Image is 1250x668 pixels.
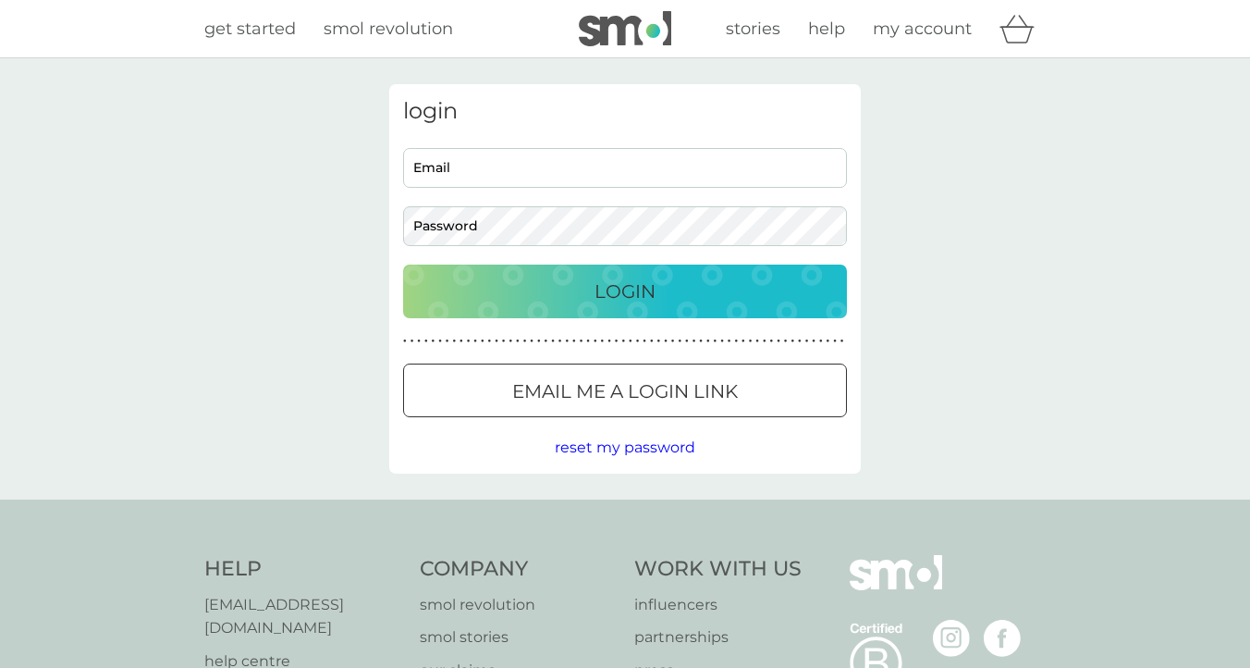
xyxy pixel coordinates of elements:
p: ● [481,337,484,346]
p: ● [827,337,830,346]
span: reset my password [555,439,695,456]
p: ● [473,337,477,346]
a: smol revolution [324,16,453,43]
p: ● [516,337,520,346]
p: ● [636,337,640,346]
p: ● [819,337,823,346]
p: ● [770,337,774,346]
a: partnerships [634,625,802,649]
button: reset my password [555,436,695,460]
p: ● [833,337,837,346]
span: smol revolution [324,19,453,39]
button: Login [403,265,847,318]
p: ● [446,337,449,346]
p: ● [812,337,815,346]
p: ● [685,337,689,346]
p: ● [467,337,471,346]
p: ● [720,337,724,346]
p: ● [664,337,668,346]
img: smol [850,555,942,618]
p: ● [530,337,533,346]
a: stories [726,16,780,43]
p: ● [678,337,681,346]
p: ● [551,337,555,346]
span: help [808,19,845,39]
a: my account [873,16,972,43]
p: ● [840,337,844,346]
a: smol revolution [420,593,617,617]
p: ● [671,337,675,346]
p: ● [692,337,696,346]
h4: Help [204,555,401,584]
p: ● [495,337,498,346]
p: ● [558,337,562,346]
p: ● [777,337,780,346]
p: ● [629,337,632,346]
a: smol stories [420,625,617,649]
a: [EMAIL_ADDRESS][DOMAIN_NAME] [204,593,401,640]
p: ● [411,337,414,346]
p: ● [601,337,605,346]
p: ● [545,337,548,346]
p: ● [621,337,625,346]
img: visit the smol Facebook page [984,620,1021,657]
p: ● [763,337,766,346]
p: ● [509,337,512,346]
p: ● [728,337,731,346]
img: visit the smol Instagram page [933,620,970,657]
span: get started [204,19,296,39]
a: influencers [634,593,802,617]
h4: Company [420,555,617,584]
p: ● [580,337,583,346]
p: ● [537,337,541,346]
div: basket [999,10,1046,47]
a: help [808,16,845,43]
p: ● [615,337,619,346]
p: ● [734,337,738,346]
p: ● [805,337,809,346]
p: ● [607,337,611,346]
p: ● [650,337,654,346]
p: ● [438,337,442,346]
span: stories [726,19,780,39]
a: get started [204,16,296,43]
p: ● [755,337,759,346]
p: ● [502,337,506,346]
p: ● [424,337,428,346]
p: ● [523,337,527,346]
h4: Work With Us [634,555,802,584]
img: smol [579,11,671,46]
p: ● [586,337,590,346]
p: ● [572,337,576,346]
p: ● [643,337,646,346]
p: ● [706,337,710,346]
p: ● [714,337,717,346]
p: ● [432,337,435,346]
p: ● [488,337,492,346]
p: ● [749,337,753,346]
p: ● [417,337,421,346]
p: ● [790,337,794,346]
p: ● [784,337,788,346]
p: ● [460,337,463,346]
p: ● [741,337,745,346]
p: Email me a login link [512,377,738,406]
p: ● [565,337,569,346]
h3: login [403,98,847,125]
button: Email me a login link [403,364,847,417]
p: ● [452,337,456,346]
p: ● [657,337,661,346]
span: my account [873,19,972,39]
p: ● [798,337,802,346]
p: ● [699,337,703,346]
p: ● [403,337,407,346]
p: ● [594,337,597,346]
p: Login [594,277,656,306]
